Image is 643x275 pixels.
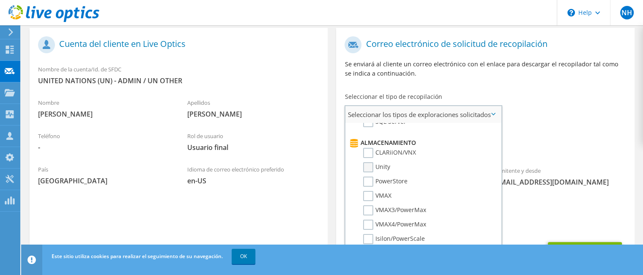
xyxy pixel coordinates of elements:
[38,176,170,185] span: [GEOGRAPHIC_DATA]
[363,234,425,244] label: Isilon/PowerScale
[232,249,255,264] a: OK
[30,127,179,156] div: Teléfono
[345,106,501,123] span: Seleccionar los tipos de exploraciones solicitados
[30,60,328,90] div: Nombre de la cuenta/Id. de SFDC
[30,161,179,190] div: País
[363,148,416,158] label: CLARiiON/VNX
[187,109,320,119] span: [PERSON_NAME]
[336,204,634,234] div: CC y Responder a
[187,176,320,185] span: en-US
[548,242,622,265] button: Enviar solicitud
[187,143,320,152] span: Usuario final
[30,94,179,123] div: Nombre
[38,76,319,85] span: UNITED NATIONS (UN) - ADMIN / UN OTHER
[494,177,626,187] span: [EMAIL_ADDRESS][DOMAIN_NAME]
[347,138,497,148] li: Almacenamiento
[620,6,634,19] span: NH
[336,126,634,158] div: Recopilaciones solicitadas
[567,9,575,16] svg: \n
[38,36,315,53] h1: Cuenta del cliente en Live Optics
[363,162,390,172] label: Unity
[485,162,635,191] div: Remitente y desde
[345,36,621,53] h1: Correo electrónico de solicitud de recopilación
[179,94,328,123] div: Apellidos
[179,161,328,190] div: Idioma de correo electrónico preferido
[363,205,426,215] label: VMAX3/PowerMax
[38,143,170,152] span: -
[179,127,328,156] div: Rol de usuario
[363,177,408,187] label: PowerStore
[52,253,223,260] span: Este sitio utiliza cookies para realizar el seguimiento de su navegación.
[336,162,485,200] div: Para
[363,220,426,230] label: VMAX4/PowerMax
[38,109,170,119] span: [PERSON_NAME]
[345,93,442,101] label: Seleccionar el tipo de recopilación
[345,60,626,78] p: Se enviará al cliente un correo electrónico con el enlace para descargar el recopilador tal como ...
[363,191,391,201] label: VMAX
